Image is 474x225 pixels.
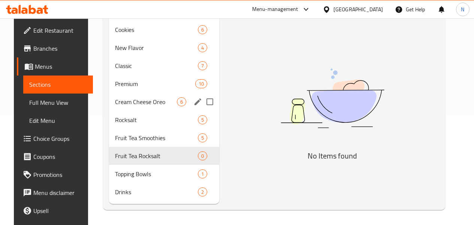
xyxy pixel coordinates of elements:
span: N [461,5,464,14]
span: Premium [115,79,195,88]
div: Fruit Tea Smoothies5 [109,129,219,147]
div: items [198,61,207,70]
span: Fruit Tea Smoothies [115,133,198,142]
span: 5 [198,134,207,142]
span: 0 [198,153,207,160]
span: 6 [177,98,186,106]
a: Promotions [17,166,93,184]
span: Classic [115,61,198,70]
span: Topping Bowls [115,169,198,178]
span: Drinks [115,187,198,196]
a: Menus [17,57,93,76]
span: 4 [198,44,207,51]
span: New Flavor [115,43,198,52]
div: Fruit Tea Rocksalt0 [109,147,219,165]
div: items [177,97,186,106]
div: items [195,79,207,88]
div: items [198,169,207,178]
span: Fruit Tea Rocksalt [115,151,198,160]
a: Sections [23,76,93,94]
a: Coupons [17,148,93,166]
div: items [198,25,207,34]
div: Topping Bowls1 [109,165,219,183]
span: Promotions [33,170,87,179]
div: [GEOGRAPHIC_DATA] [333,5,383,14]
div: Cream Cheese Oreo6edit [109,93,219,111]
div: Premium10 [109,75,219,93]
div: Drinks2 [109,183,219,201]
span: Edit Menu [29,116,87,125]
span: Upsell [33,206,87,215]
a: Branches [17,39,93,57]
div: Menu-management [252,5,298,14]
h5: No Items found [239,150,426,162]
span: Branches [33,44,87,53]
span: Full Menu View [29,98,87,107]
div: Cookies6 [109,21,219,39]
span: Choice Groups [33,134,87,143]
span: 6 [198,26,207,33]
div: New Flavor4 [109,39,219,57]
button: edit [192,96,203,107]
div: Rocksalt5 [109,111,219,129]
span: Coupons [33,152,87,161]
span: Cookies [115,25,198,34]
div: items [198,43,207,52]
img: dish.svg [239,48,426,148]
a: Upsell [17,202,93,220]
div: items [198,133,207,142]
a: Menu disclaimer [17,184,93,202]
span: 7 [198,62,207,69]
a: Edit Restaurant [17,21,93,39]
span: 2 [198,189,207,196]
span: 1 [198,171,207,178]
span: Sections [29,80,87,89]
a: Full Menu View [23,94,93,112]
span: 5 [198,116,207,124]
div: items [198,151,207,160]
div: Classic7 [109,57,219,75]
a: Choice Groups [17,130,93,148]
span: Menus [35,62,87,71]
span: Cream Cheese Oreo [115,97,177,106]
a: Edit Menu [23,112,93,130]
div: items [198,187,207,196]
span: Edit Restaurant [33,26,87,35]
div: items [198,115,207,124]
span: 10 [196,80,207,88]
span: Menu disclaimer [33,188,87,197]
span: Rocksalt [115,115,198,124]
